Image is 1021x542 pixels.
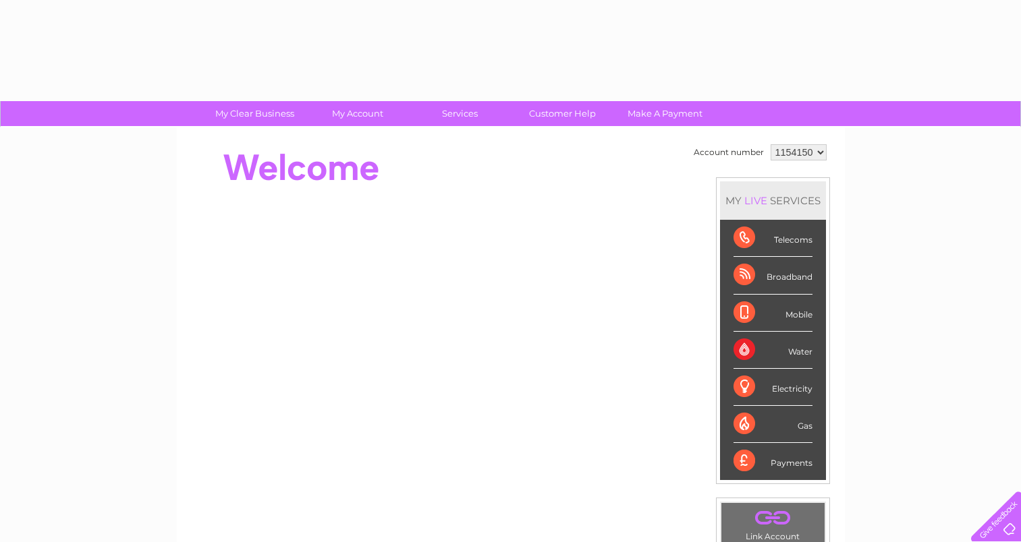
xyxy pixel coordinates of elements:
a: Services [404,101,516,126]
div: Water [734,332,812,369]
a: Make A Payment [609,101,721,126]
div: Mobile [734,295,812,332]
div: Broadband [734,257,812,294]
div: Telecoms [734,220,812,257]
div: Payments [734,443,812,479]
div: LIVE [742,194,770,207]
a: Customer Help [507,101,618,126]
a: . [725,506,821,530]
a: My Account [302,101,413,126]
div: Electricity [734,369,812,406]
div: MY SERVICES [720,181,826,220]
div: Gas [734,406,812,443]
td: Account number [690,141,767,164]
a: My Clear Business [199,101,310,126]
